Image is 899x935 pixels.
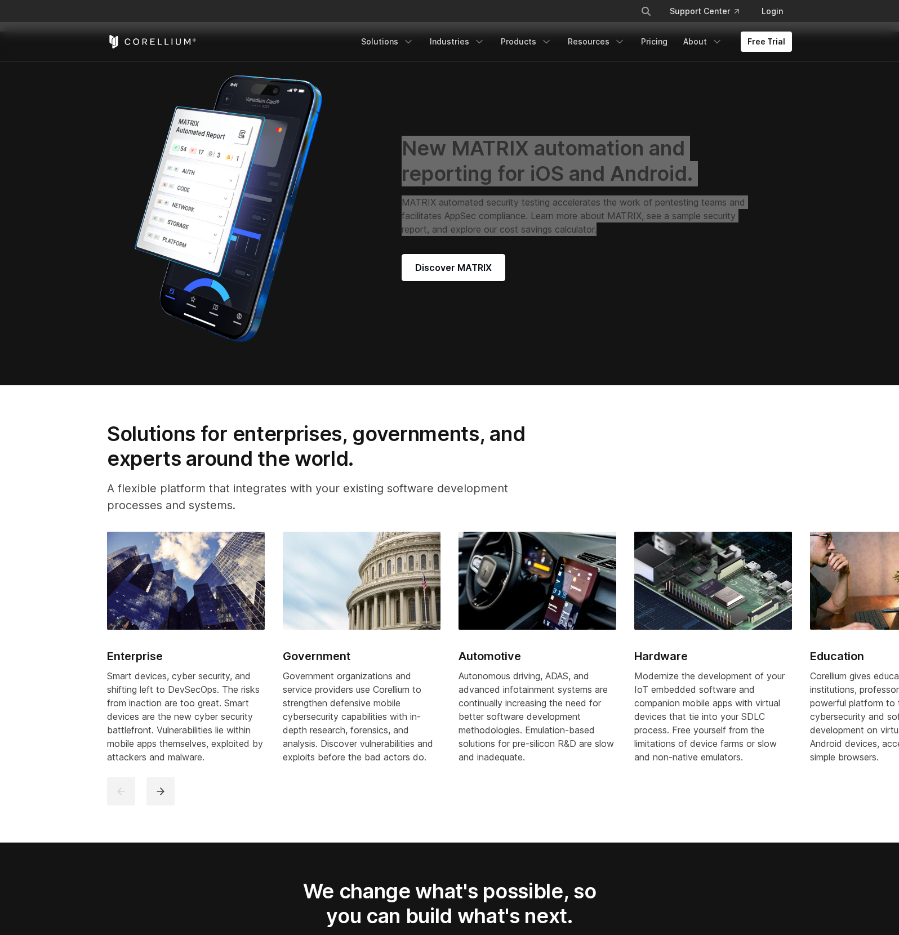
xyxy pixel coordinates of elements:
[107,648,265,665] h2: Enterprise
[354,32,421,52] a: Solutions
[627,1,792,21] div: Navigation Menu
[634,32,674,52] a: Pricing
[402,136,749,186] h2: New MATRIX automation and reporting for iOS and Android.
[661,1,748,21] a: Support Center
[354,32,792,52] div: Navigation Menu
[423,32,492,52] a: Industries
[107,669,265,764] div: Smart devices, cyber security, and shifting left to DevSecOps. The risks from inaction are too gr...
[753,1,792,21] a: Login
[677,32,729,52] a: About
[283,532,440,777] a: Government Government Government organizations and service providers use Corellium to strengthen ...
[634,648,792,665] h2: Hardware
[146,777,175,805] button: next
[283,648,440,665] h2: Government
[634,532,792,630] img: Hardware
[402,254,505,281] a: Discover MATRIX
[459,532,616,777] a: Automotive Automotive Autonomous driving, ADAS, and advanced infotainment systems are continually...
[494,32,559,52] a: Products
[107,480,556,514] p: A flexible platform that integrates with your existing software development processes and systems.
[561,32,632,52] a: Resources
[459,532,616,630] img: Automotive
[107,35,197,48] a: Corellium Home
[634,670,785,763] span: Modernize the development of your IoT embedded software and companion mobile apps with virtual de...
[284,879,615,929] h2: We change what's possible, so you can build what's next.
[107,421,556,471] h2: Solutions for enterprises, governments, and experts around the world.
[283,532,440,630] img: Government
[107,68,349,349] img: Corellium_MATRIX_Hero_1_1x
[107,532,265,777] a: Enterprise Enterprise Smart devices, cyber security, and shifting left to DevSecOps. The risks fr...
[402,195,749,236] p: MATRIX automated security testing accelerates the work of pentesting teams and facilitates AppSec...
[741,32,792,52] a: Free Trial
[107,532,265,630] img: Enterprise
[283,669,440,764] div: Government organizations and service providers use Corellium to strengthen defensive mobile cyber...
[459,648,616,665] h2: Automotive
[107,777,135,805] button: previous
[415,261,492,274] span: Discover MATRIX
[459,669,616,764] div: Autonomous driving, ADAS, and advanced infotainment systems are continually increasing the need f...
[634,532,792,777] a: Hardware Hardware Modernize the development of your IoT embedded software and companion mobile ap...
[636,1,656,21] button: Search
